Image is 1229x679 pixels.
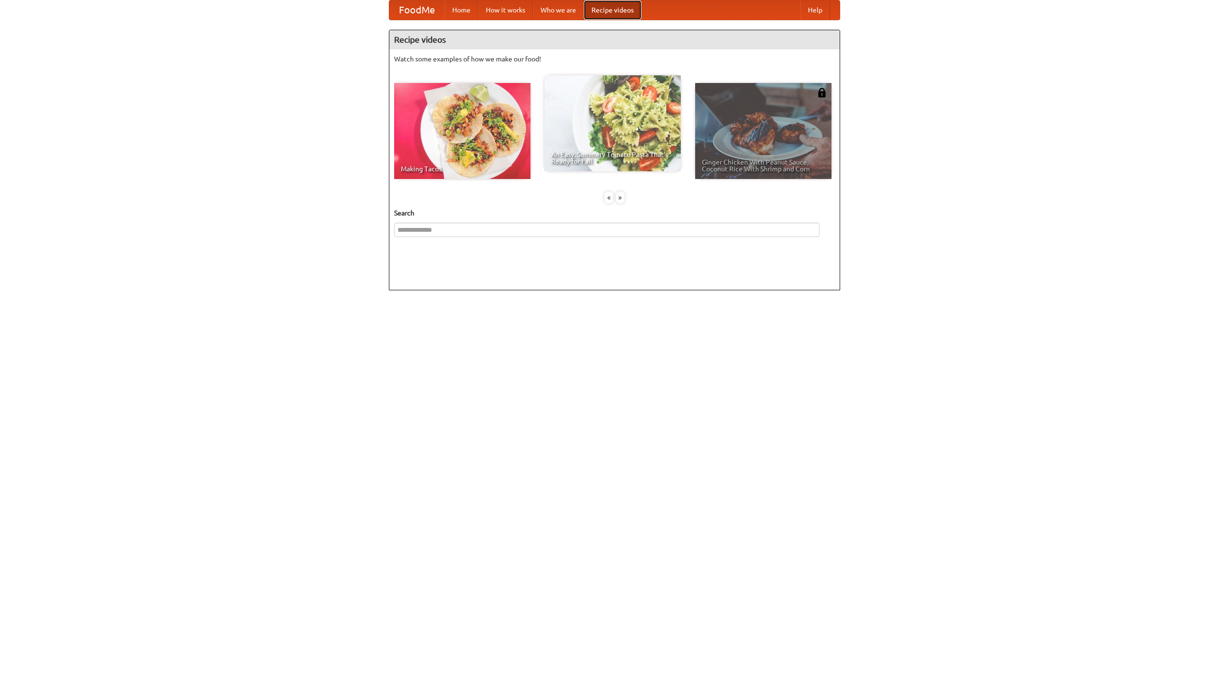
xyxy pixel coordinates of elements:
a: An Easy, Summery Tomato Pasta That's Ready for Fall [544,75,681,171]
h5: Search [394,208,835,218]
span: An Easy, Summery Tomato Pasta That's Ready for Fall [551,151,674,165]
div: » [616,191,625,203]
a: Making Tacos [394,83,530,179]
h4: Recipe videos [389,30,840,49]
div: « [604,191,613,203]
a: Who we are [533,0,584,20]
a: Recipe videos [584,0,641,20]
a: FoodMe [389,0,445,20]
span: Making Tacos [401,166,524,172]
a: Help [800,0,830,20]
img: 483408.png [817,88,827,97]
a: Home [445,0,478,20]
p: Watch some examples of how we make our food! [394,54,835,64]
a: How it works [478,0,533,20]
